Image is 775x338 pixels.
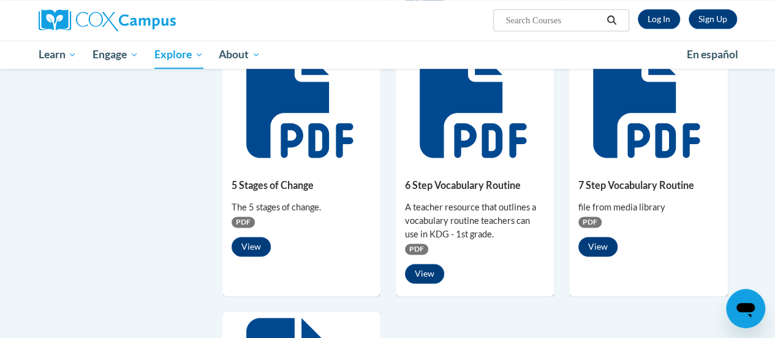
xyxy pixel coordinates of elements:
[689,9,737,29] a: Register
[405,264,444,283] button: View
[578,237,618,256] button: View
[93,47,138,62] span: Engage
[232,201,371,214] div: The 5 stages of change.
[232,217,255,228] span: PDF
[405,201,545,241] div: A teacher resource that outlines a vocabulary routine teachers can use in KDG - 1st grade.
[687,48,738,61] span: En español
[219,47,260,62] span: About
[578,201,718,214] div: file from media library
[29,40,746,69] div: Main menu
[232,179,371,191] h5: 5 Stages of Change
[146,40,211,69] a: Explore
[405,244,428,255] span: PDF
[85,40,146,69] a: Engage
[504,13,602,28] input: Search Courses
[578,179,718,191] h5: 7 Step Vocabulary Routine
[154,47,203,62] span: Explore
[38,47,77,62] span: Learn
[638,9,680,29] a: Log In
[602,13,621,28] button: Search
[405,179,545,191] h5: 6 Step Vocabulary Routine
[39,9,176,31] img: Cox Campus
[726,289,765,328] iframe: Button to launch messaging window
[232,237,271,256] button: View
[578,217,602,228] span: PDF
[679,42,746,67] a: En español
[39,9,259,31] a: Cox Campus
[211,40,268,69] a: About
[31,40,85,69] a: Learn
